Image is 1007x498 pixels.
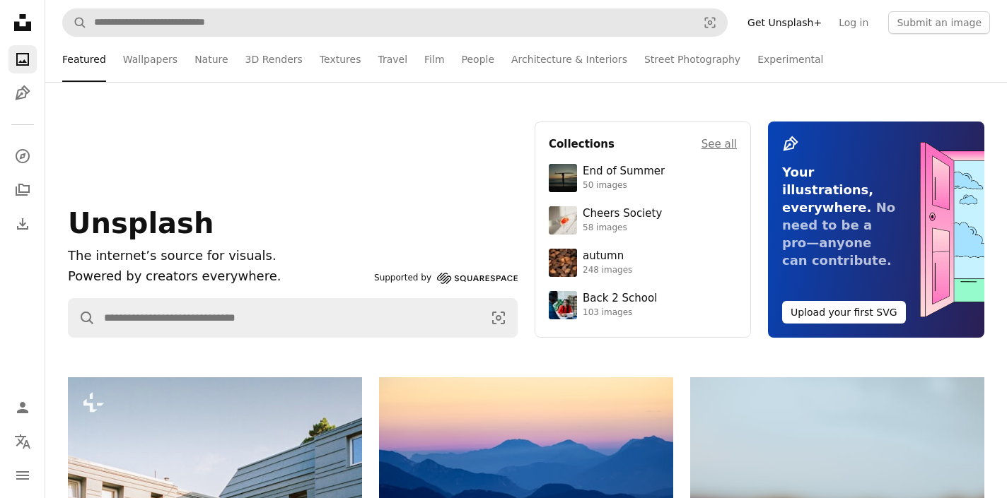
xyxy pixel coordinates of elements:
[8,8,37,40] a: Home — Unsplash
[549,291,737,319] a: Back 2 School103 images
[644,37,740,82] a: Street Photography
[68,266,368,287] p: Powered by creators everywhere.
[245,37,303,82] a: 3D Renders
[511,37,627,82] a: Architecture & Interiors
[378,37,407,82] a: Travel
[69,299,95,337] button: Search Unsplash
[549,164,737,192] a: End of Summer50 images
[8,393,37,422] a: Log in / Sign up
[782,165,873,215] span: Your illustrations, everywhere.
[374,270,518,287] a: Supported by
[583,307,657,319] div: 103 images
[549,136,615,153] h4: Collections
[583,207,662,221] div: Cheers Society
[63,9,87,36] button: Search Unsplash
[583,249,632,263] div: autumn
[702,136,737,153] a: See all
[782,301,906,324] button: Upload your first SVG
[68,298,518,338] form: Find visuals sitewide
[379,462,673,475] a: Layered blue mountains under a pastel sky
[480,299,517,337] button: Visual search
[549,249,577,277] img: photo-1637983927634-619de4ccecac
[549,164,577,192] img: premium_photo-1754398386796-ea3dec2a6302
[757,37,823,82] a: Experimental
[8,45,37,73] a: Photos
[583,292,657,306] div: Back 2 School
[583,265,632,276] div: 248 images
[462,37,495,82] a: People
[68,246,368,266] h1: The internet’s source for visuals.
[739,11,830,34] a: Get Unsplash+
[194,37,228,82] a: Nature
[830,11,877,34] a: Log in
[583,223,662,234] div: 58 images
[320,37,361,82] a: Textures
[693,9,727,36] button: Visual search
[8,210,37,238] a: Download History
[8,461,37,490] button: Menu
[68,207,214,239] span: Unsplash
[8,79,37,107] a: Illustrations
[62,8,728,37] form: Find visuals sitewide
[123,37,177,82] a: Wallpapers
[549,291,577,319] img: premium_photo-1683135218355-6d72011bf303
[549,249,737,277] a: autumn248 images
[549,206,577,235] img: photo-1610218588353-03e3130b0e2d
[8,427,37,456] button: Language
[583,180,665,191] div: 50 images
[424,37,444,82] a: Film
[888,11,990,34] button: Submit an image
[8,142,37,170] a: Explore
[583,165,665,179] div: End of Summer
[549,206,737,235] a: Cheers Society58 images
[8,176,37,204] a: Collections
